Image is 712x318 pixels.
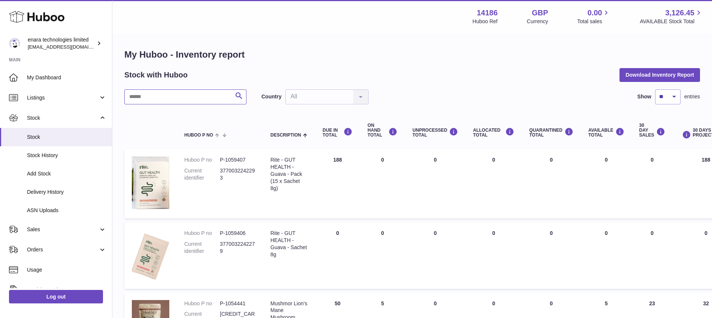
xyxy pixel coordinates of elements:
[220,230,255,237] dd: P-1059406
[27,266,106,273] span: Usage
[322,128,352,138] div: DUE IN TOTAL
[27,226,99,233] span: Sales
[619,68,700,82] button: Download Inventory Report
[473,128,514,138] div: ALLOCATED Total
[466,222,522,289] td: 0
[581,149,632,218] td: 0
[220,300,255,307] dd: P-1054441
[220,167,255,181] dd: 3770032242293
[27,94,99,101] span: Listings
[529,128,573,138] div: QUARANTINED Total
[577,18,610,25] span: Total sales
[220,156,255,163] dd: P-1059407
[132,156,169,209] img: product image
[639,123,665,138] div: 30 DAY SALES
[9,38,20,49] img: internalAdmin-14186@internal.huboo.com
[132,230,169,279] img: product image
[412,128,458,138] div: UNPROCESSED Total
[367,123,397,138] div: ON HAND Total
[532,8,548,18] strong: GBP
[315,149,360,218] td: 188
[27,287,99,294] span: Invoicing and Payments
[360,222,405,289] td: 0
[27,152,106,159] span: Stock History
[220,241,255,255] dd: 3770032242279
[640,8,703,25] a: 3,126.45 AVAILABLE Stock Total
[550,230,553,236] span: 0
[184,167,220,181] dt: Current identifier
[473,18,498,25] div: Huboo Ref
[550,300,553,306] span: 0
[477,8,498,18] strong: 14186
[588,8,602,18] span: 0.00
[637,93,651,100] label: Show
[9,290,103,303] a: Log out
[640,18,703,25] span: AVAILABLE Stock Total
[184,241,220,255] dt: Current identifier
[27,74,106,81] span: My Dashboard
[27,246,99,253] span: Orders
[27,170,106,177] span: Add Stock
[581,222,632,289] td: 0
[184,156,220,163] dt: Huboo P no
[184,230,220,237] dt: Huboo P no
[665,8,694,18] span: 3,126.45
[632,222,673,289] td: 0
[315,222,360,289] td: 0
[270,133,301,138] span: Description
[28,36,95,51] div: enara technologies limited
[684,93,700,100] span: entries
[550,157,553,163] span: 0
[124,49,700,61] h1: My Huboo - Inventory report
[632,149,673,218] td: 0
[27,134,106,141] span: Stock
[360,149,405,218] td: 0
[405,222,466,289] td: 0
[28,44,110,50] span: [EMAIL_ADDRESS][DOMAIN_NAME]
[27,114,99,122] span: Stock
[527,18,548,25] div: Currency
[27,207,106,214] span: ASN Uploads
[184,300,220,307] dt: Huboo P no
[466,149,522,218] td: 0
[27,189,106,196] span: Delivery History
[588,128,624,138] div: AVAILABLE Total
[405,149,466,218] td: 0
[270,156,307,192] div: Rite - GUT HEALTH - Guava - Pack (15 x Sachet 8g)
[184,133,213,138] span: Huboo P no
[270,230,307,258] div: Rite - GUT HEALTH - Guava - Sachet 8g
[577,8,610,25] a: 0.00 Total sales
[124,70,188,80] h2: Stock with Huboo
[261,93,282,100] label: Country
